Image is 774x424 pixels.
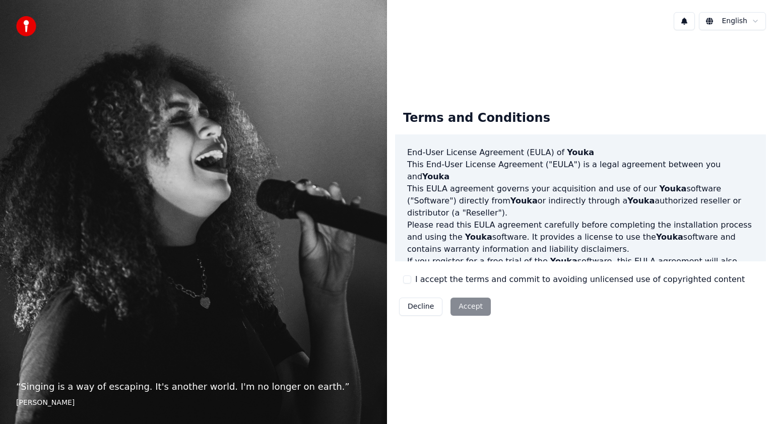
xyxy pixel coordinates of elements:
img: youka [16,16,36,36]
div: Terms and Conditions [395,102,558,134]
span: Youka [422,172,449,181]
span: Youka [567,148,594,157]
h3: End-User License Agreement (EULA) of [407,147,754,159]
p: “ Singing is a way of escaping. It's another world. I'm no longer on earth. ” [16,380,371,394]
span: Youka [465,232,492,242]
span: Youka [659,184,686,193]
span: Youka [550,256,577,266]
span: Youka [510,196,538,205]
button: Decline [399,298,442,316]
label: I accept the terms and commit to avoiding unlicensed use of copyrighted content [415,273,745,286]
footer: [PERSON_NAME] [16,398,371,408]
p: This EULA agreement governs your acquisition and use of our software ("Software") directly from o... [407,183,754,219]
p: Please read this EULA agreement carefully before completing the installation process and using th... [407,219,754,255]
span: Youka [627,196,655,205]
span: Youka [656,232,683,242]
p: If you register for a free trial of the software, this EULA agreement will also govern that trial... [407,255,754,304]
p: This End-User License Agreement ("EULA") is a legal agreement between you and [407,159,754,183]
